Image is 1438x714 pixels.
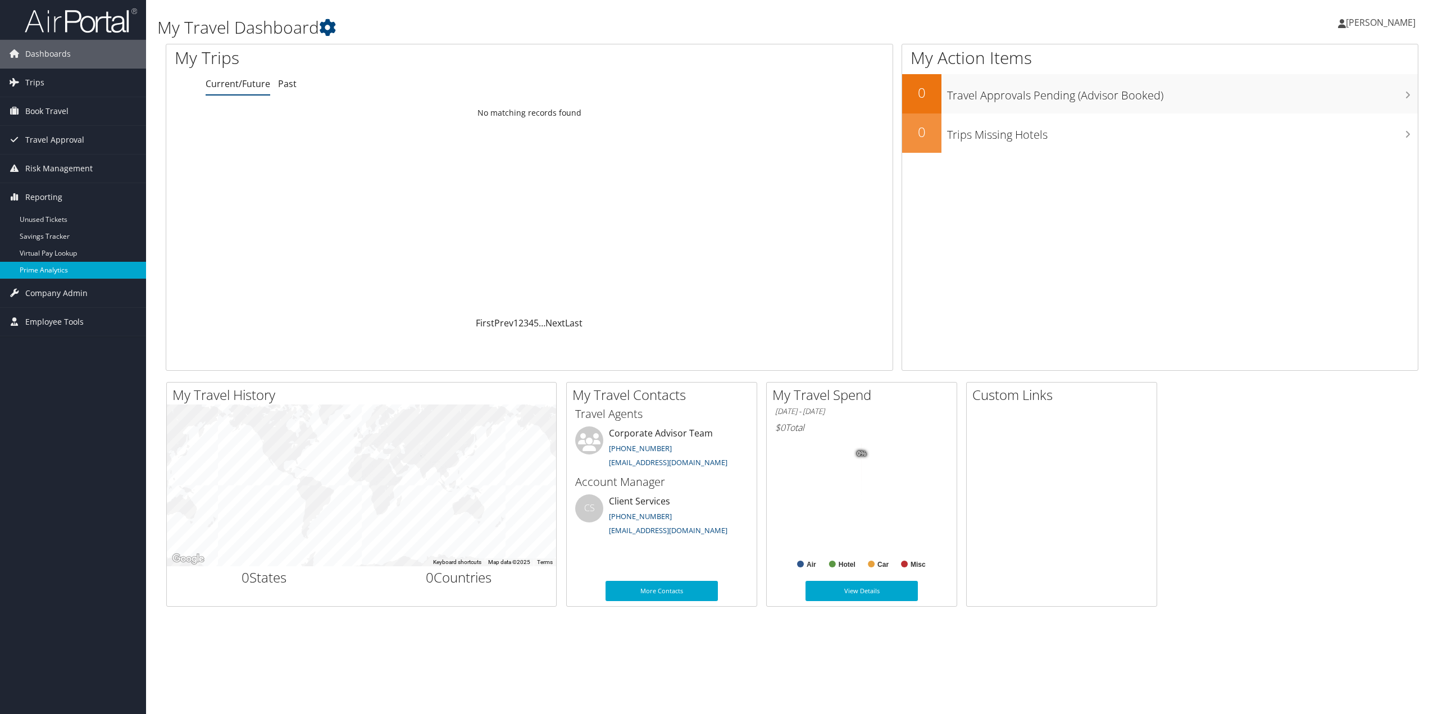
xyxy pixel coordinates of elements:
[25,97,69,125] span: Book Travel
[806,581,918,601] a: View Details
[476,317,494,329] a: First
[877,561,889,569] text: Car
[529,317,534,329] a: 4
[488,559,530,565] span: Map data ©2025
[570,426,754,472] li: Corporate Advisor Team
[278,78,297,90] a: Past
[947,121,1418,143] h3: Trips Missing Hotels
[911,561,926,569] text: Misc
[775,421,785,434] span: $0
[775,421,948,434] h6: Total
[25,7,137,34] img: airportal-logo.png
[175,568,353,587] h2: States
[972,385,1157,404] h2: Custom Links
[175,46,581,70] h1: My Trips
[539,317,545,329] span: …
[1346,16,1416,29] span: [PERSON_NAME]
[206,78,270,90] a: Current/Future
[609,443,672,453] a: [PHONE_NUMBER]
[807,561,816,569] text: Air
[537,559,553,565] a: Terms (opens in new tab)
[25,183,62,211] span: Reporting
[494,317,513,329] a: Prev
[518,317,524,329] a: 2
[772,385,957,404] h2: My Travel Spend
[1338,6,1427,39] a: [PERSON_NAME]
[902,46,1418,70] h1: My Action Items
[775,406,948,417] h6: [DATE] - [DATE]
[170,552,207,566] img: Google
[947,82,1418,103] h3: Travel Approvals Pending (Advisor Booked)
[433,558,481,566] button: Keyboard shortcuts
[606,581,718,601] a: More Contacts
[857,451,866,457] tspan: 0%
[524,317,529,329] a: 3
[575,406,748,422] h3: Travel Agents
[25,69,44,97] span: Trips
[609,457,727,467] a: [EMAIL_ADDRESS][DOMAIN_NAME]
[25,126,84,154] span: Travel Approval
[170,552,207,566] a: Open this area in Google Maps (opens a new window)
[25,154,93,183] span: Risk Management
[565,317,583,329] a: Last
[609,525,727,535] a: [EMAIL_ADDRESS][DOMAIN_NAME]
[570,494,754,540] li: Client Services
[572,385,757,404] h2: My Travel Contacts
[575,494,603,522] div: CS
[609,511,672,521] a: [PHONE_NUMBER]
[25,40,71,68] span: Dashboards
[902,74,1418,113] a: 0Travel Approvals Pending (Advisor Booked)
[242,568,249,586] span: 0
[166,103,893,123] td: No matching records found
[25,308,84,336] span: Employee Tools
[839,561,855,569] text: Hotel
[513,317,518,329] a: 1
[902,113,1418,153] a: 0Trips Missing Hotels
[902,122,941,142] h2: 0
[426,568,434,586] span: 0
[370,568,548,587] h2: Countries
[25,279,88,307] span: Company Admin
[157,16,1004,39] h1: My Travel Dashboard
[534,317,539,329] a: 5
[172,385,556,404] h2: My Travel History
[902,83,941,102] h2: 0
[545,317,565,329] a: Next
[575,474,748,490] h3: Account Manager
